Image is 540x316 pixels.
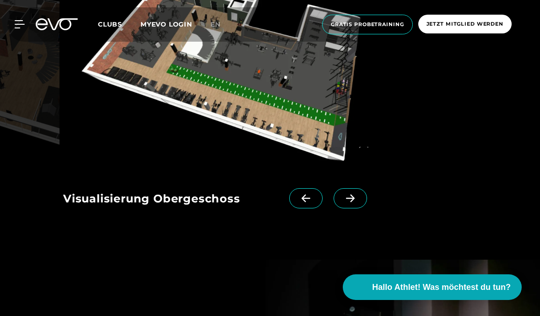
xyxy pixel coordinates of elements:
a: Gratis Probetraining [319,15,416,34]
div: Visualisierung Obergeschoss [63,188,289,211]
span: Jetzt Mitglied werden [427,20,503,28]
button: Hallo Athlet! Was möchtest du tun? [343,274,522,300]
a: Jetzt Mitglied werden [416,15,514,34]
a: en [211,19,232,30]
span: Hallo Athlet! Was möchtest du tun? [372,281,511,294]
span: Clubs [98,20,122,28]
span: Gratis Probetraining [331,21,404,28]
a: MYEVO LOGIN [140,20,192,28]
a: Clubs [98,20,140,28]
span: en [211,20,221,28]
